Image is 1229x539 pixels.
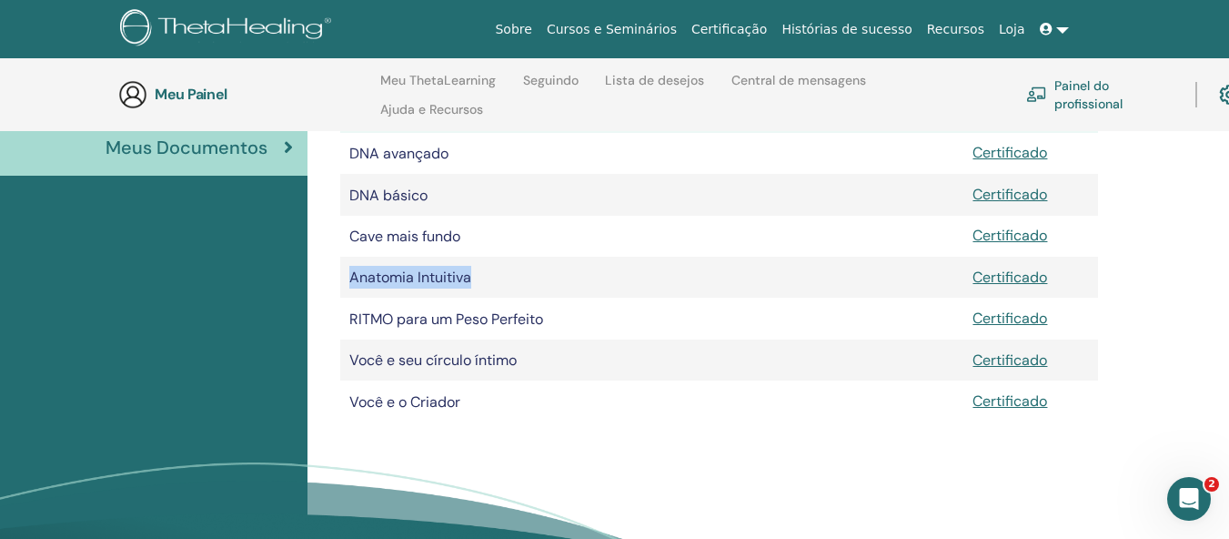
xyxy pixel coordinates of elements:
a: Central de mensagens [731,73,866,102]
a: Histórias de sucesso [774,13,919,46]
font: DNA básico [349,186,428,205]
img: logo.png [120,9,337,50]
a: Certificado [972,268,1047,287]
font: Meu Painel [155,85,227,104]
font: Meus Documentos [106,136,267,159]
font: Lista de desejos [605,72,704,88]
a: Ajuda e Recursos [380,102,483,131]
a: Certificado [972,392,1047,411]
font: Você e seu círculo íntimo [349,351,517,370]
font: Seguindo [523,72,579,88]
a: Certificado [972,351,1047,370]
font: 2 [1208,478,1215,490]
a: Cursos e Seminários [539,13,684,46]
font: Recursos [927,22,984,36]
a: Painel do profissional [1026,75,1174,115]
font: DNA avançado [349,144,448,163]
font: Ajuda e Recursos [380,101,483,117]
a: Certificação [684,13,774,46]
a: Sobre [488,13,539,46]
font: Central de mensagens [731,72,866,88]
a: Loja [992,13,1033,46]
a: Certificado [972,143,1047,162]
img: chalkboard-teacher.svg [1026,86,1047,102]
iframe: Chat ao vivo do Intercom [1167,477,1211,521]
font: Você e o Criador [349,392,460,412]
a: Certificado [972,309,1047,328]
a: Seguindo [523,73,579,102]
font: Sobre [495,22,531,36]
font: Anatomia Intuitiva [349,268,471,287]
a: Meu ThetaLearning [380,73,496,102]
font: Meu ThetaLearning [380,72,496,88]
font: Loja [999,22,1025,36]
a: Certificado [972,226,1047,245]
a: Lista de desejos [605,73,704,102]
a: Recursos [920,13,992,46]
font: Certificação [691,22,767,36]
font: Painel do profissional [1054,78,1123,112]
img: generic-user-icon.jpg [118,80,147,109]
font: Histórias de sucesso [781,22,912,36]
font: Cave mais fundo [349,227,460,246]
font: RITMO para um Peso Perfeito [349,310,543,329]
font: Cursos e Seminários [547,22,677,36]
a: Certificado [972,185,1047,204]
